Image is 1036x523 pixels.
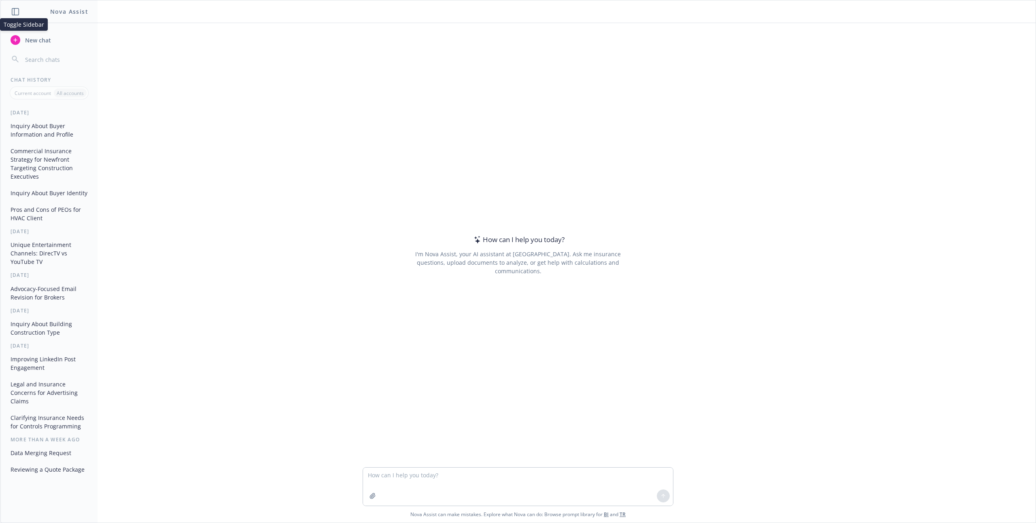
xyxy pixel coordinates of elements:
span: Nova Assist can make mistakes. Explore what Nova can do: Browse prompt library for and [4,506,1032,523]
button: Inquiry About Building Construction Type [7,317,91,339]
a: BI [604,511,609,518]
button: Advocacy-Focused Email Revision for Brokers [7,282,91,304]
div: How can I help you today? [471,234,565,245]
button: Pros and Cons of PEOs for HVAC Client [7,203,91,225]
div: [DATE] [1,307,98,314]
div: I'm Nova Assist, your AI assistant at [GEOGRAPHIC_DATA]. Ask me insurance questions, upload docum... [404,250,632,275]
a: TR [620,511,626,518]
input: Search chats [23,54,88,65]
button: Reviewing a Quote Package [7,463,91,476]
p: Current account [15,90,51,97]
button: Inquiry About Buyer Information and Profile [7,119,91,141]
h1: Nova Assist [50,7,88,16]
div: [DATE] [1,228,98,235]
button: Legal and Insurance Concerns for Advertising Claims [7,377,91,408]
div: [DATE] [1,272,98,278]
button: Improving LinkedIn Post Engagement [7,352,91,374]
div: [DATE] [1,109,98,116]
p: All accounts [57,90,84,97]
button: Unique Entertainment Channels: DirecTV vs YouTube TV [7,238,91,268]
div: Chat History [1,76,98,83]
span: New chat [23,36,51,44]
button: Data Merging Request [7,446,91,460]
button: New chat [7,33,91,47]
div: [DATE] [1,342,98,349]
button: Clarifying Insurance Needs for Controls Programming [7,411,91,433]
div: More than a week ago [1,436,98,443]
button: Commercial Insurance Strategy for Newfront Targeting Construction Executives [7,144,91,183]
button: Inquiry About Buyer Identity [7,186,91,200]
